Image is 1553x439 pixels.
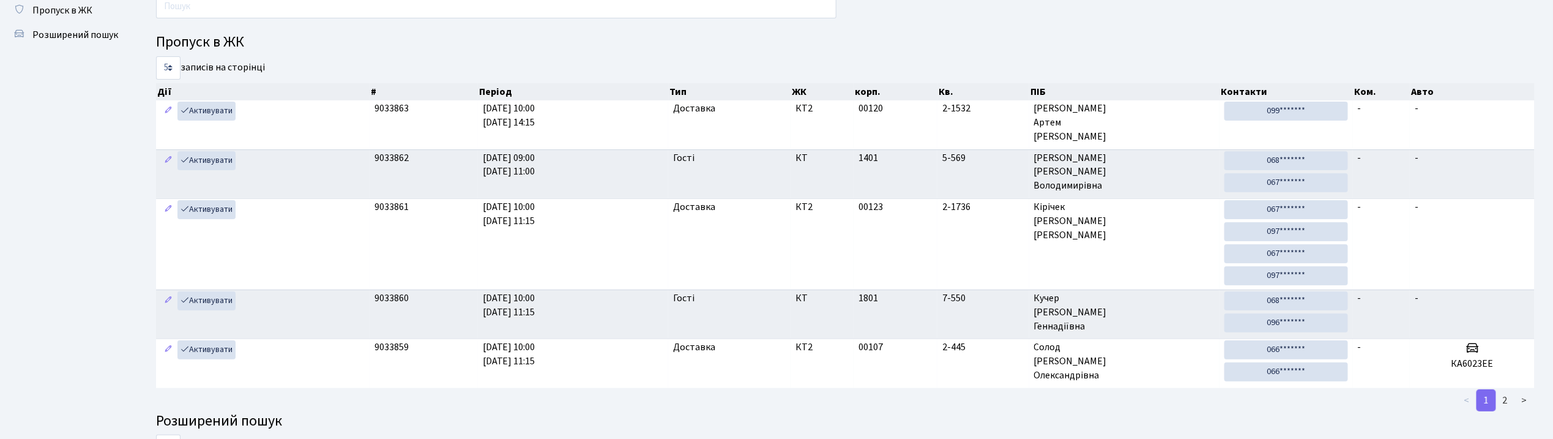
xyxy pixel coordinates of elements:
span: Пропуск в ЖК [32,4,92,17]
span: Гості [673,151,695,165]
span: 9033862 [374,151,409,165]
h4: Пропуск в ЖК [156,34,1535,51]
a: Редагувати [161,291,176,310]
span: 7-550 [942,291,1024,306]
a: Розширений пошук [6,23,128,47]
span: 00107 [858,340,883,354]
a: Активувати [177,291,236,310]
a: Активувати [177,340,236,359]
span: - [1358,291,1361,305]
span: [PERSON_NAME] [PERSON_NAME] Володимирівна [1034,151,1215,193]
span: - [1415,151,1418,165]
span: 00123 [858,200,883,214]
span: Доставка [673,340,715,355]
span: [DATE] 10:00 [DATE] 11:15 [483,200,535,228]
span: - [1358,340,1361,354]
span: КТ2 [795,340,849,355]
span: [DATE] 10:00 [DATE] 14:15 [483,102,535,129]
span: КТ [795,291,849,306]
a: 2 [1495,389,1515,411]
span: 2-1736 [942,200,1024,214]
span: 00120 [858,102,883,115]
span: КТ [795,151,849,165]
span: [PERSON_NAME] Артем [PERSON_NAME] [1034,102,1215,144]
span: Доставка [673,102,715,116]
th: Авто [1410,83,1535,100]
span: - [1358,200,1361,214]
th: Ком. [1353,83,1410,100]
span: 2-1532 [942,102,1024,116]
span: 9033860 [374,291,409,305]
a: > [1514,389,1535,411]
span: - [1358,102,1361,115]
span: Кучер [PERSON_NAME] Геннадіївна [1034,291,1215,334]
a: Редагувати [161,200,176,219]
th: # [370,83,477,100]
a: Активувати [177,200,236,219]
span: Гості [673,291,695,306]
span: 5-569 [942,151,1024,165]
span: 2-445 [942,340,1024,355]
span: - [1415,102,1418,115]
a: 1 [1477,389,1496,411]
span: 9033859 [374,340,409,354]
label: записів на сторінці [156,56,265,80]
h4: Розширений пошук [156,413,1535,430]
span: 1801 [858,291,878,305]
span: 1401 [858,151,878,165]
select: записів на сторінці [156,56,181,80]
span: [DATE] 10:00 [DATE] 11:15 [483,340,535,368]
a: Активувати [177,102,236,121]
span: - [1415,291,1418,305]
span: [DATE] 09:00 [DATE] 11:00 [483,151,535,179]
a: Редагувати [161,340,176,359]
span: - [1358,151,1361,165]
th: Кв. [938,83,1030,100]
th: ПІБ [1029,83,1220,100]
span: Кірічек [PERSON_NAME] [PERSON_NAME] [1034,200,1215,242]
th: Контакти [1220,83,1353,100]
th: Період [478,83,669,100]
h5: КА6023ЕЕ [1415,358,1530,370]
span: [DATE] 10:00 [DATE] 11:15 [483,291,535,319]
a: Активувати [177,151,236,170]
span: 9033863 [374,102,409,115]
th: корп. [854,83,937,100]
a: Редагувати [161,102,176,121]
th: Дії [156,83,370,100]
span: - [1415,200,1418,214]
span: КТ2 [795,200,849,214]
span: Доставка [673,200,715,214]
th: ЖК [791,83,854,100]
span: 9033861 [374,200,409,214]
a: Редагувати [161,151,176,170]
span: КТ2 [795,102,849,116]
span: Розширений пошук [32,28,118,42]
span: Солод [PERSON_NAME] Олександрівна [1034,340,1215,383]
th: Тип [669,83,791,100]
